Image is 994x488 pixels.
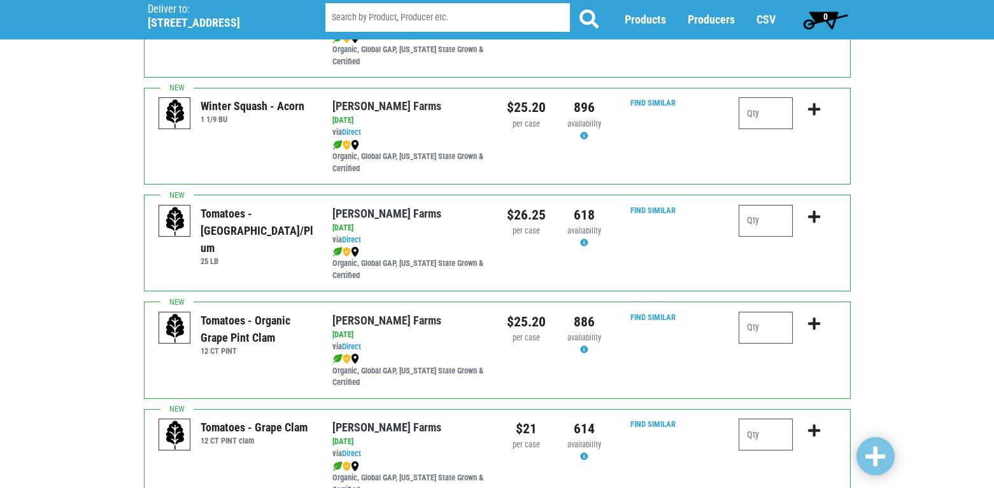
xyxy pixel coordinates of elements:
[159,206,191,237] img: placeholder-variety-43d6402dacf2d531de610a020419775a.svg
[342,127,361,137] a: Direct
[332,314,441,327] a: [PERSON_NAME] Farms
[201,419,308,436] div: Tomatoes - Grape Clam
[201,256,313,266] h6: 25 LB
[342,449,361,458] a: Direct
[332,247,343,257] img: leaf-e5c59151409436ccce96b2ca1b28e03c.png
[332,329,487,341] div: [DATE]
[507,332,546,344] div: per case
[797,7,854,32] a: 0
[739,205,793,237] input: Qty
[332,448,487,460] div: via
[332,32,487,68] div: Organic, Global GAP, [US_STATE] State Grown & Certified
[688,13,735,27] a: Producers
[567,226,601,235] span: availability
[630,206,676,215] a: Find Similar
[332,461,343,471] img: leaf-e5c59151409436ccce96b2ca1b28e03c.png
[567,119,601,129] span: availability
[159,419,191,451] img: placeholder-variety-43d6402dacf2d531de610a020419775a.svg
[332,234,487,246] div: via
[565,419,604,439] div: 614
[201,205,313,256] div: Tomatoes - [GEOGRAPHIC_DATA]/Plum
[332,421,441,434] a: [PERSON_NAME] Farms
[201,115,304,124] h6: 1 1/9 BU
[507,118,546,130] div: per case
[630,419,676,429] a: Find Similar
[343,461,351,471] img: safety-e55c860ca8c00a9c171001a62a92dabd.png
[507,312,546,332] div: $25.20
[332,353,487,389] div: Organic, Global GAP, [US_STATE] State Grown & Certified
[351,461,359,471] img: map_marker-0e94453035b3232a4d21701695807de9.png
[567,333,601,342] span: availability
[507,439,546,451] div: per case
[332,115,487,127] div: [DATE]
[343,140,351,150] img: safety-e55c860ca8c00a9c171001a62a92dabd.png
[332,127,487,139] div: via
[507,225,546,237] div: per case
[351,140,359,150] img: map_marker-0e94453035b3232a4d21701695807de9.png
[332,246,487,282] div: Organic, Global GAP, [US_STATE] State Grown & Certified
[565,312,604,332] div: 886
[756,13,776,27] a: CSV
[201,346,313,356] h6: 12 CT PINT
[342,235,361,244] a: Direct
[332,207,441,220] a: [PERSON_NAME] Farms
[507,419,546,439] div: $21
[739,419,793,450] input: Qty
[332,140,343,150] img: leaf-e5c59151409436ccce96b2ca1b28e03c.png
[343,354,351,364] img: safety-e55c860ca8c00a9c171001a62a92dabd.png
[325,4,570,32] input: Search by Product, Producer etc.
[351,354,359,364] img: map_marker-0e94453035b3232a4d21701695807de9.png
[625,13,666,27] a: Products
[332,99,441,113] a: [PERSON_NAME] Farms
[159,312,191,344] img: placeholder-variety-43d6402dacf2d531de610a020419775a.svg
[201,312,313,346] div: Tomatoes - Organic Grape Pint Clam
[630,312,676,322] a: Find Similar
[739,312,793,344] input: Qty
[332,139,487,175] div: Organic, Global GAP, [US_STATE] State Grown & Certified
[343,247,351,257] img: safety-e55c860ca8c00a9c171001a62a92dabd.png
[332,354,343,364] img: leaf-e5c59151409436ccce96b2ca1b28e03c.png
[342,342,361,351] a: Direct
[332,222,487,234] div: [DATE]
[507,205,546,225] div: $26.25
[739,97,793,129] input: Qty
[630,98,676,108] a: Find Similar
[823,11,828,22] span: 0
[148,3,293,16] p: Deliver to:
[565,97,604,118] div: 896
[507,97,546,118] div: $25.20
[565,205,604,225] div: 618
[332,341,487,353] div: via
[201,97,304,115] div: Winter Squash - Acorn
[148,16,293,30] h5: [STREET_ADDRESS]
[159,98,191,130] img: placeholder-variety-43d6402dacf2d531de610a020419775a.svg
[567,440,601,449] span: availability
[201,436,308,445] h6: 12 CT PINT clam
[351,247,359,257] img: map_marker-0e94453035b3232a4d21701695807de9.png
[332,436,487,448] div: [DATE]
